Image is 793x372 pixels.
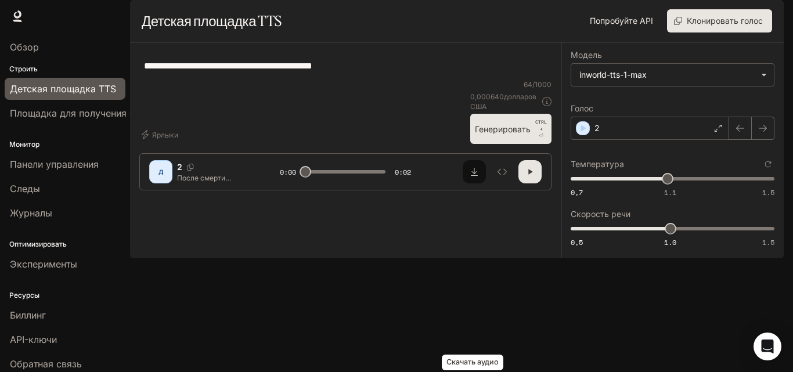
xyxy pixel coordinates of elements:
font: Голос [571,103,593,113]
font: 64 [524,80,532,89]
font: 1000 [535,80,552,89]
font: Скорость речи [571,209,630,219]
button: ГенерироватьCTRL +⏎ [470,114,552,144]
button: Копировать голосовой идентификатор [182,164,199,171]
font: Ярлыки [152,131,178,140]
font: 0:00 [280,167,296,177]
button: Осмотреть [491,160,514,183]
button: Скачать аудио [463,160,486,183]
font: 2 [594,123,600,133]
font: 1.5 [762,187,774,197]
font: 2 [177,162,182,172]
font: После смерти пациента кабинет [PERSON_NAME] опечатали. [177,174,239,212]
font: 0,7 [571,187,583,197]
div: inworld-tts-1-max [571,64,774,86]
font: ⏎ [539,133,543,138]
div: Открытый Интерком Мессенджер [754,333,781,360]
font: 1.0 [664,237,676,247]
button: Клонировать голос [667,9,772,32]
font: Скачать аудио [446,357,499,366]
font: CTRL + [535,119,547,132]
font: 0,5 [571,237,583,247]
font: Модель [571,50,602,60]
font: Попробуйте API [590,16,653,26]
font: Температура [571,159,624,169]
font: Генерировать [475,124,531,134]
font: 1.5 [762,237,774,247]
a: Попробуйте API [585,9,658,32]
font: долларов США [470,92,536,111]
font: Клонировать голос [687,16,763,26]
font: Детская площадка TTS [142,12,282,30]
button: Сбросить к настройкам по умолчанию [762,158,774,171]
font: 0,000640 [470,92,504,101]
font: 0:02 [395,167,411,177]
button: Ярлыки [139,125,183,144]
font: 1.1 [664,187,676,197]
font: / [532,80,535,89]
font: Д [158,168,164,175]
font: inworld-tts-1-max [579,70,647,80]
